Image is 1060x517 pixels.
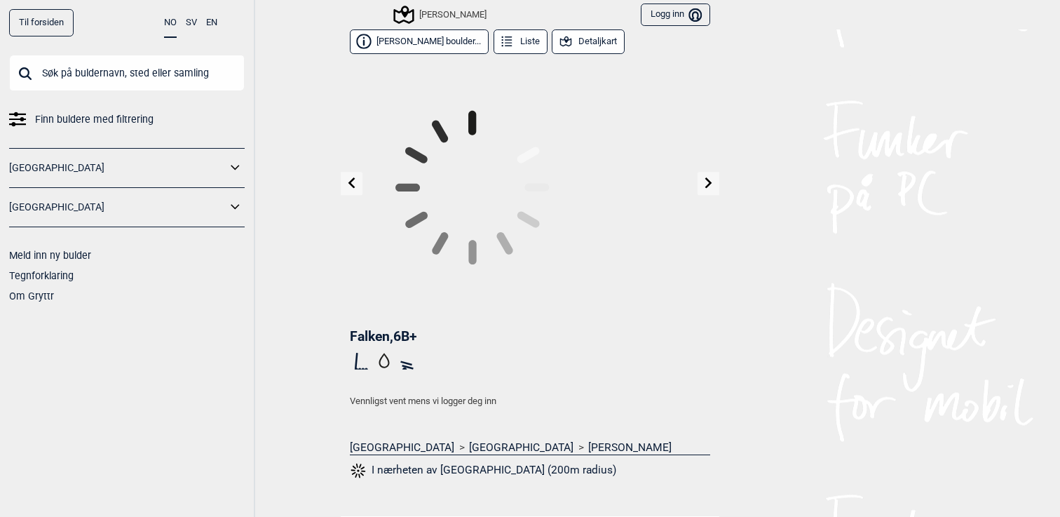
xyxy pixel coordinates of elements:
[350,441,454,455] a: [GEOGRAPHIC_DATA]
[552,29,625,54] button: Detaljkart
[164,9,177,38] button: NO
[641,4,710,27] button: Logg inn
[35,109,154,130] span: Finn buldere med filtrering
[9,109,245,130] a: Finn buldere med filtrering
[350,441,710,455] nav: > >
[9,9,74,36] a: Til forsiden
[494,29,548,54] button: Liste
[186,9,197,36] button: SV
[206,9,217,36] button: EN
[350,462,616,480] button: I nærheten av [GEOGRAPHIC_DATA] (200m radius)
[9,250,91,261] a: Meld inn ny bulder
[9,290,54,302] a: Om Gryttr
[395,6,487,23] div: [PERSON_NAME]
[350,394,710,408] p: Vennligst vent mens vi logger deg inn
[9,158,226,178] a: [GEOGRAPHIC_DATA]
[9,270,74,281] a: Tegnforklaring
[350,29,489,54] button: [PERSON_NAME] boulder...
[9,55,245,91] input: Søk på buldernavn, sted eller samling
[350,328,417,344] span: Falken , 6B+
[469,441,573,455] a: [GEOGRAPHIC_DATA]
[9,197,226,217] a: [GEOGRAPHIC_DATA]
[588,441,672,455] a: [PERSON_NAME]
